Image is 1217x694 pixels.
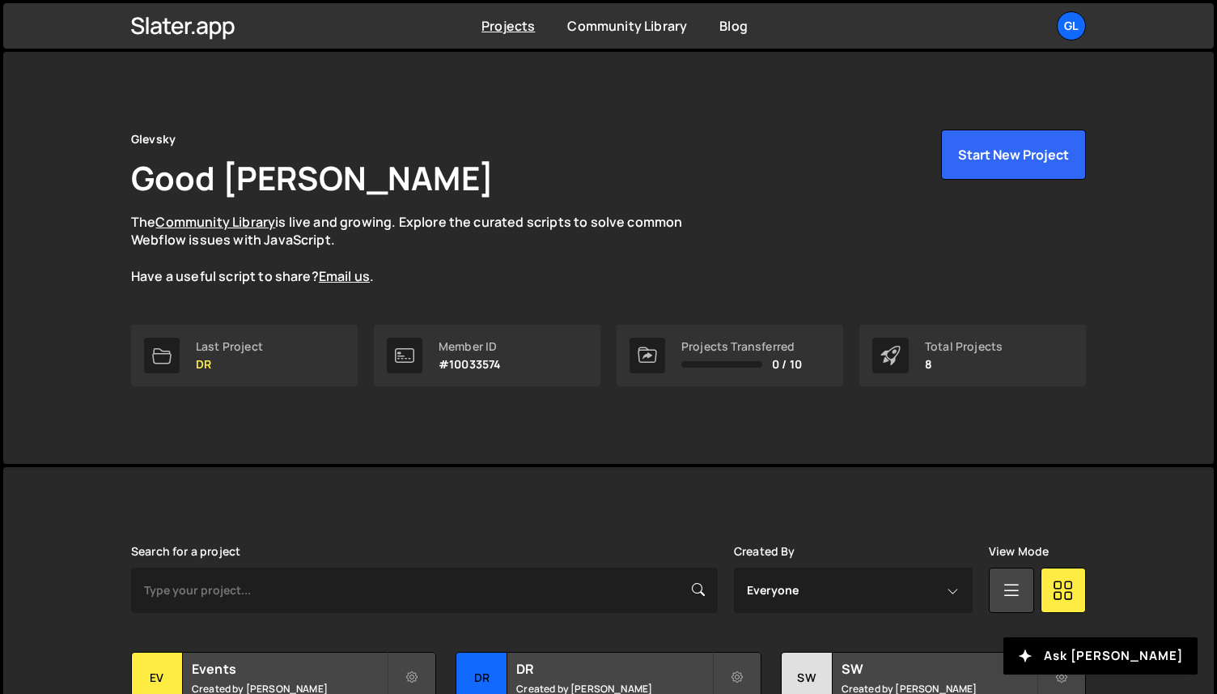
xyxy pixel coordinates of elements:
div: Projects Transferred [681,340,802,353]
label: Created By [734,545,795,558]
div: Total Projects [925,340,1003,353]
span: 0 / 10 [772,358,802,371]
p: The is live and growing. Explore the curated scripts to solve common Webflow issues with JavaScri... [131,213,714,286]
a: Blog [719,17,748,35]
a: Last Project DR [131,325,358,386]
p: #10033574 [439,358,501,371]
a: Community Library [155,213,275,231]
input: Type your project... [131,568,718,613]
h1: Good [PERSON_NAME] [131,155,494,200]
div: Last Project [196,340,263,353]
h2: DR [516,660,711,678]
p: 8 [925,358,1003,371]
label: View Mode [989,545,1049,558]
h2: Events [192,660,387,678]
p: DR [196,358,263,371]
a: Community Library [567,17,687,35]
div: Member ID [439,340,501,353]
label: Search for a project [131,545,240,558]
h2: SW [842,660,1037,678]
div: Glevsky [131,130,176,149]
a: Gl [1057,11,1086,40]
button: Ask [PERSON_NAME] [1003,637,1198,675]
button: Start New Project [941,130,1086,180]
a: Email us [319,267,370,285]
a: Projects [481,17,535,35]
